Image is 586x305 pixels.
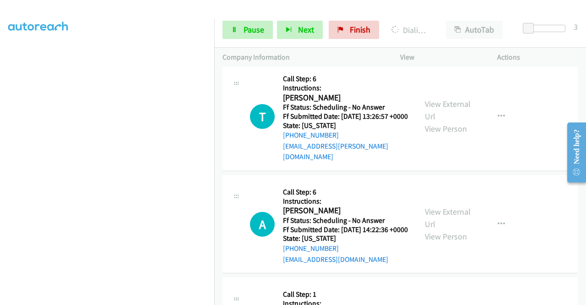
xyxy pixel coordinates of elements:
[329,21,379,39] a: Finish
[446,21,503,39] button: AutoTab
[283,244,339,253] a: [PHONE_NUMBER]
[283,216,408,225] h5: Ff Status: Scheduling - No Answer
[283,290,408,299] h5: Call Step: 1
[250,104,275,129] div: The call is yet to be attempted
[298,24,314,35] span: Next
[425,206,471,229] a: View External Url
[283,188,408,197] h5: Call Step: 6
[244,24,264,35] span: Pause
[391,24,429,36] p: Dialing [PERSON_NAME]
[560,116,586,189] iframe: Resource Center
[250,212,275,237] h1: A
[574,21,578,33] div: 3
[283,103,408,112] h5: Ff Status: Scheduling - No Answer
[497,52,578,63] p: Actions
[222,21,273,39] a: Pause
[425,123,467,134] a: View Person
[277,21,323,39] button: Next
[425,99,471,122] a: View External Url
[283,112,408,121] h5: Ff Submitted Date: [DATE] 13:26:57 +0000
[283,255,388,264] a: [EMAIL_ADDRESS][DOMAIN_NAME]
[283,197,408,206] h5: Instructions:
[283,74,408,83] h5: Call Step: 6
[222,52,384,63] p: Company Information
[283,93,408,103] h2: [PERSON_NAME]
[283,142,388,161] a: [EMAIL_ADDRESS][PERSON_NAME][DOMAIN_NAME]
[283,205,408,216] h2: [PERSON_NAME]
[250,212,275,237] div: The call is yet to be attempted
[283,131,339,139] a: [PHONE_NUMBER]
[425,231,467,242] a: View Person
[283,121,408,130] h5: State: [US_STATE]
[400,52,481,63] p: View
[250,104,275,129] h1: T
[283,234,408,243] h5: State: [US_STATE]
[283,225,408,234] h5: Ff Submitted Date: [DATE] 14:22:36 +0000
[350,24,370,35] span: Finish
[283,83,408,93] h5: Instructions:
